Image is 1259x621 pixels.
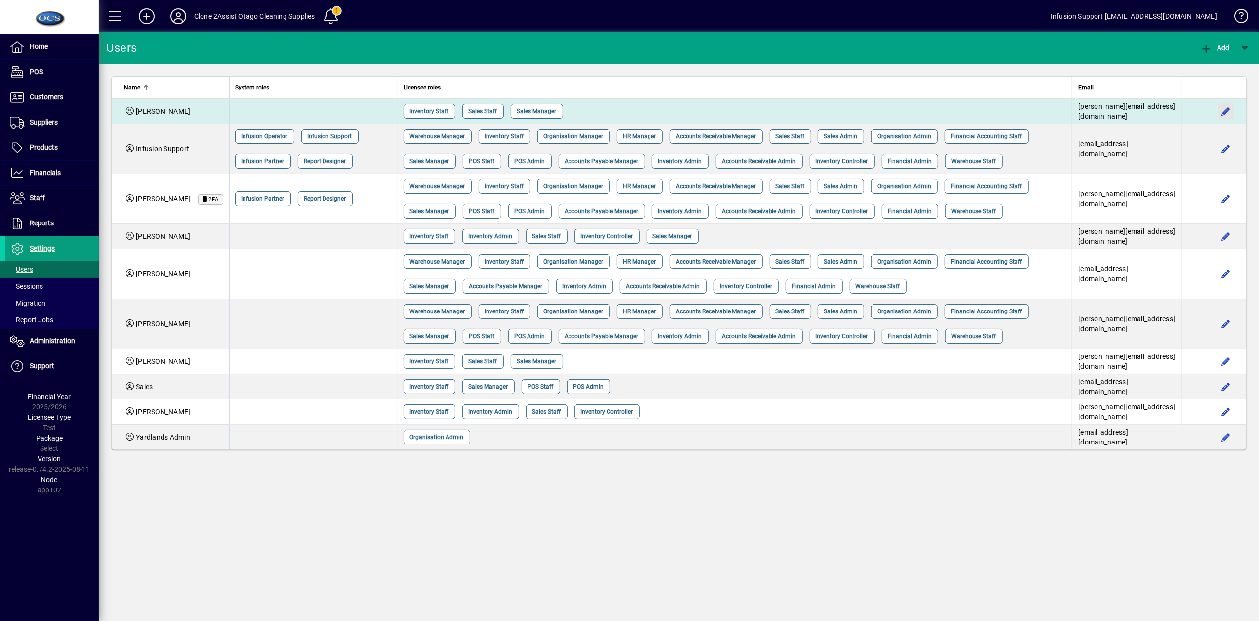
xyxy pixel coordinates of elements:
span: Infusion Partner [242,194,284,204]
span: Accounts Payable Manager [469,281,543,291]
span: Accounts Payable Manager [565,331,639,341]
span: Organisation Admin [878,307,932,316]
span: Warehouse Manager [410,257,465,266]
span: HR Manager [623,307,656,316]
span: [PERSON_NAME][EMAIL_ADDRESS][DOMAIN_NAME] [1078,353,1175,370]
span: HR Manager [623,181,656,191]
span: [EMAIL_ADDRESS][DOMAIN_NAME] [1078,140,1128,158]
span: Inventory Admin [658,331,702,341]
span: [PERSON_NAME] [136,232,190,240]
span: Sales Manager [410,206,449,216]
a: Financials [5,161,99,185]
span: Sales [136,383,153,391]
span: Accounts Payable Manager [565,206,639,216]
span: Sales Manager [517,356,557,366]
span: Sessions [10,282,43,290]
button: Add [1198,39,1232,57]
span: Inventory Controller [720,281,772,291]
span: Node [41,476,58,484]
button: Edit [1218,141,1234,157]
span: Organisation Manager [544,257,604,266]
span: Accounts Receivable Admin [722,331,796,341]
span: Financial Admin [888,206,932,216]
span: [PERSON_NAME] [136,195,190,203]
span: Inventory Admin [658,156,702,166]
button: Edit [1218,379,1234,395]
span: Inventory Staff [485,307,524,316]
button: Edit [1218,228,1234,244]
button: Profile [162,7,194,25]
span: Warehouse Staff [856,281,900,291]
span: Financial Year [28,393,71,400]
span: Sales Staff [532,407,561,417]
span: Inventory Admin [469,407,513,417]
span: Financial Admin [792,281,836,291]
span: Inventory Controller [816,156,868,166]
span: HR Manager [623,132,656,141]
a: Users [5,261,99,278]
span: [PERSON_NAME][EMAIL_ADDRESS][DOMAIN_NAME] [1078,190,1175,208]
span: Home [30,43,48,50]
span: POS Admin [515,331,545,341]
span: 2FA [209,196,219,203]
span: Inventory Admin [658,206,702,216]
span: Licensee Type [28,413,71,421]
button: Edit [1218,354,1234,369]
a: Support [5,354,99,379]
a: POS [5,60,99,85]
span: Inventory Staff [485,257,524,266]
span: Package [36,434,63,442]
span: [EMAIL_ADDRESS][DOMAIN_NAME] [1078,428,1128,446]
span: Sales Admin [824,307,858,316]
span: Inventory Controller [581,407,633,417]
span: Accounts Payable Manager [565,156,639,166]
span: Inventory Staff [410,106,449,116]
span: Support [30,362,54,370]
span: Infusion Support [136,145,189,153]
button: Edit [1218,103,1234,119]
span: Sales Staff [776,307,805,316]
span: Accounts Receivable Manager [676,307,756,316]
span: Organisation Admin [878,181,932,191]
span: [PERSON_NAME][EMAIL_ADDRESS][DOMAIN_NAME] [1078,102,1175,120]
span: Administration [30,337,75,345]
a: Home [5,35,99,59]
button: Add [131,7,162,25]
span: Inventory Admin [469,231,513,241]
span: Inventory Controller [816,331,868,341]
span: Report Designer [304,194,346,204]
button: Edit [1218,429,1234,445]
a: Suppliers [5,110,99,135]
a: Reports [5,211,99,236]
span: Customers [30,93,63,101]
span: Sales Staff [469,106,497,116]
span: Sales Manager [517,106,557,116]
a: Migration [5,295,99,311]
span: POS Admin [573,382,604,392]
span: Name [124,82,140,93]
button: Edit [1218,316,1234,332]
span: [PERSON_NAME][EMAIL_ADDRESS][DOMAIN_NAME] [1078,315,1175,333]
span: Infusion Support [308,132,352,141]
span: Financial Accounting Staff [951,307,1022,316]
span: Inventory Staff [485,132,524,141]
span: Sales Staff [776,257,805,266]
span: Sales Manager [410,156,449,166]
span: Sales Manager [653,231,692,241]
span: Inventory Admin [563,281,607,291]
span: [PERSON_NAME] [136,357,190,365]
span: Products [30,143,58,151]
a: Knowledge Base [1227,2,1247,34]
div: Users [106,40,148,56]
span: Organisation Manager [544,132,604,141]
span: Inventory Staff [410,356,449,366]
span: Organisation Manager [544,181,604,191]
span: Yardlands Admin [136,433,190,441]
span: Inventory Staff [410,231,449,241]
span: Add [1200,44,1230,52]
span: POS Staff [469,156,495,166]
span: Organisation Admin [878,257,932,266]
span: [PERSON_NAME] [136,107,190,115]
span: Sales Manager [469,382,508,392]
span: Infusion Partner [242,156,284,166]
